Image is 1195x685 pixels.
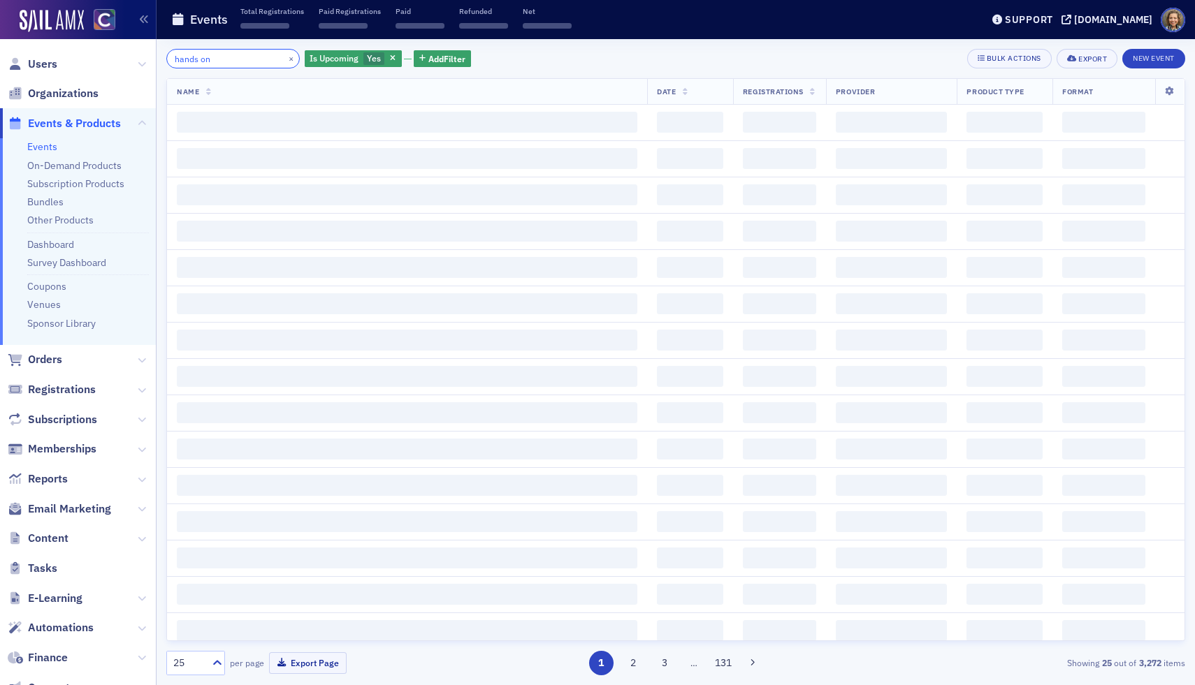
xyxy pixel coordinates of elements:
span: ‌ [966,112,1043,133]
span: ‌ [1062,148,1145,169]
p: Paid [396,6,444,16]
span: ‌ [657,439,723,459]
button: 2 [621,651,645,675]
span: ‌ [743,221,816,242]
span: Product Type [966,87,1024,96]
span: Format [1062,87,1093,96]
span: Yes [367,52,381,64]
label: per page [230,656,264,669]
div: [DOMAIN_NAME] [1074,13,1152,26]
span: ‌ [966,221,1043,242]
a: E-Learning [8,591,82,606]
div: Export [1078,55,1107,63]
a: Subscription Products [27,177,124,190]
span: ‌ [1062,112,1145,133]
span: ‌ [966,366,1043,387]
span: ‌ [743,184,816,205]
button: 1 [589,651,614,675]
span: ‌ [177,511,637,532]
span: Users [28,57,57,72]
span: ‌ [743,475,816,496]
a: Bundles [27,196,64,208]
button: [DOMAIN_NAME] [1062,15,1157,24]
span: ‌ [1062,620,1145,641]
span: ‌ [836,620,948,641]
span: Orders [28,352,62,367]
span: Registrations [743,87,804,96]
span: ‌ [177,221,637,242]
span: ‌ [1062,547,1145,568]
a: Reports [8,471,68,487]
span: ‌ [177,402,637,423]
a: Memberships [8,441,96,457]
span: ‌ [1062,257,1145,278]
button: New Event [1122,49,1185,68]
span: ‌ [657,620,723,641]
span: ‌ [1062,511,1145,532]
a: Subscriptions [8,412,97,427]
div: Bulk Actions [987,54,1041,62]
a: Orders [8,352,62,367]
span: ‌ [836,366,948,387]
span: ‌ [177,330,637,351]
a: Tasks [8,561,57,576]
button: 131 [711,651,736,675]
span: ‌ [836,330,948,351]
span: ‌ [1062,293,1145,314]
span: ‌ [743,366,816,387]
span: ‌ [966,439,1043,459]
a: Registrations [8,382,96,397]
span: ‌ [743,584,816,605]
p: Paid Registrations [319,6,381,16]
span: ‌ [177,620,637,641]
span: ‌ [743,511,816,532]
span: ‌ [657,511,723,532]
a: New Event [1122,51,1185,64]
span: ‌ [966,475,1043,496]
span: ‌ [657,293,723,314]
div: Support [1005,13,1053,26]
span: ‌ [743,112,816,133]
a: Finance [8,650,68,665]
span: Is Upcoming [310,52,358,64]
button: Export [1057,49,1117,68]
span: ‌ [657,330,723,351]
span: ‌ [396,23,444,29]
button: 3 [653,651,677,675]
span: Automations [28,620,94,635]
img: SailAMX [20,10,84,32]
a: Email Marketing [8,501,111,517]
span: ‌ [177,439,637,459]
button: AddFilter [414,50,471,68]
span: ‌ [836,112,948,133]
a: Venues [27,298,61,311]
p: Refunded [459,6,508,16]
h1: Events [190,11,228,28]
span: Content [28,531,68,546]
span: ‌ [1062,366,1145,387]
span: ‌ [836,475,948,496]
span: ‌ [459,23,508,29]
span: ‌ [836,511,948,532]
a: Content [8,531,68,546]
p: Net [523,6,572,16]
a: Sponsor Library [27,317,96,330]
span: ‌ [836,293,948,314]
span: ‌ [836,584,948,605]
span: ‌ [966,148,1043,169]
span: ‌ [966,257,1043,278]
span: ‌ [743,402,816,423]
button: Export Page [269,652,347,674]
span: … [684,656,704,669]
span: ‌ [523,23,572,29]
strong: 25 [1099,656,1114,669]
span: ‌ [177,547,637,568]
input: Search… [166,49,300,68]
span: ‌ [177,112,637,133]
img: SailAMX [94,9,115,31]
span: ‌ [1062,330,1145,351]
span: ‌ [177,184,637,205]
span: ‌ [743,257,816,278]
span: ‌ [743,293,816,314]
span: ‌ [177,366,637,387]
